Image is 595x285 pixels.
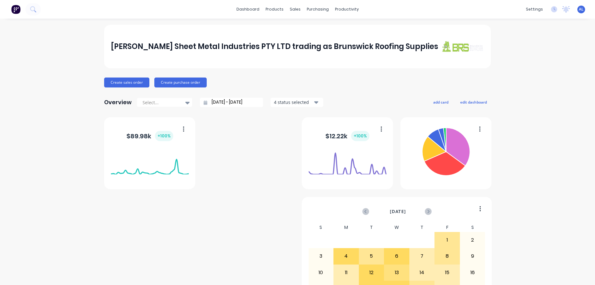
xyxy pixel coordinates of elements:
span: AL [579,7,584,12]
div: 14 [410,265,434,280]
div: $ 89.98k [126,131,173,141]
div: 6 [384,248,409,264]
div: 8 [435,248,460,264]
div: purchasing [304,5,332,14]
div: 4 status selected [274,99,313,105]
button: add card [429,98,452,106]
div: 2 [460,232,485,248]
div: $ 12.22k [325,131,369,141]
div: S [308,223,334,232]
div: 16 [460,265,485,280]
a: dashboard [233,5,262,14]
div: settings [523,5,546,14]
button: Create sales order [104,78,149,87]
button: 4 status selected [271,98,323,107]
div: 1 [435,232,460,248]
div: products [262,5,287,14]
div: 7 [410,248,434,264]
div: 12 [359,265,384,280]
div: T [409,223,435,232]
img: J A Sheet Metal Industries PTY LTD trading as Brunswick Roofing Supplies [441,41,484,52]
div: F [434,223,460,232]
div: S [460,223,485,232]
div: M [333,223,359,232]
div: 9 [460,248,485,264]
div: 5 [359,248,384,264]
div: T [359,223,384,232]
div: 10 [309,265,333,280]
div: Overview [104,96,132,109]
button: edit dashboard [456,98,491,106]
div: 4 [334,248,359,264]
span: [DATE] [390,208,406,215]
div: W [384,223,409,232]
div: productivity [332,5,362,14]
div: 13 [384,265,409,280]
div: 15 [435,265,460,280]
div: + 100 % [155,131,173,141]
div: + 100 % [351,131,369,141]
div: sales [287,5,304,14]
button: Create purchase order [154,78,207,87]
div: 11 [334,265,359,280]
div: 3 [309,248,333,264]
div: [PERSON_NAME] Sheet Metal Industries PTY LTD trading as Brunswick Roofing Supplies [111,40,438,53]
img: Factory [11,5,20,14]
